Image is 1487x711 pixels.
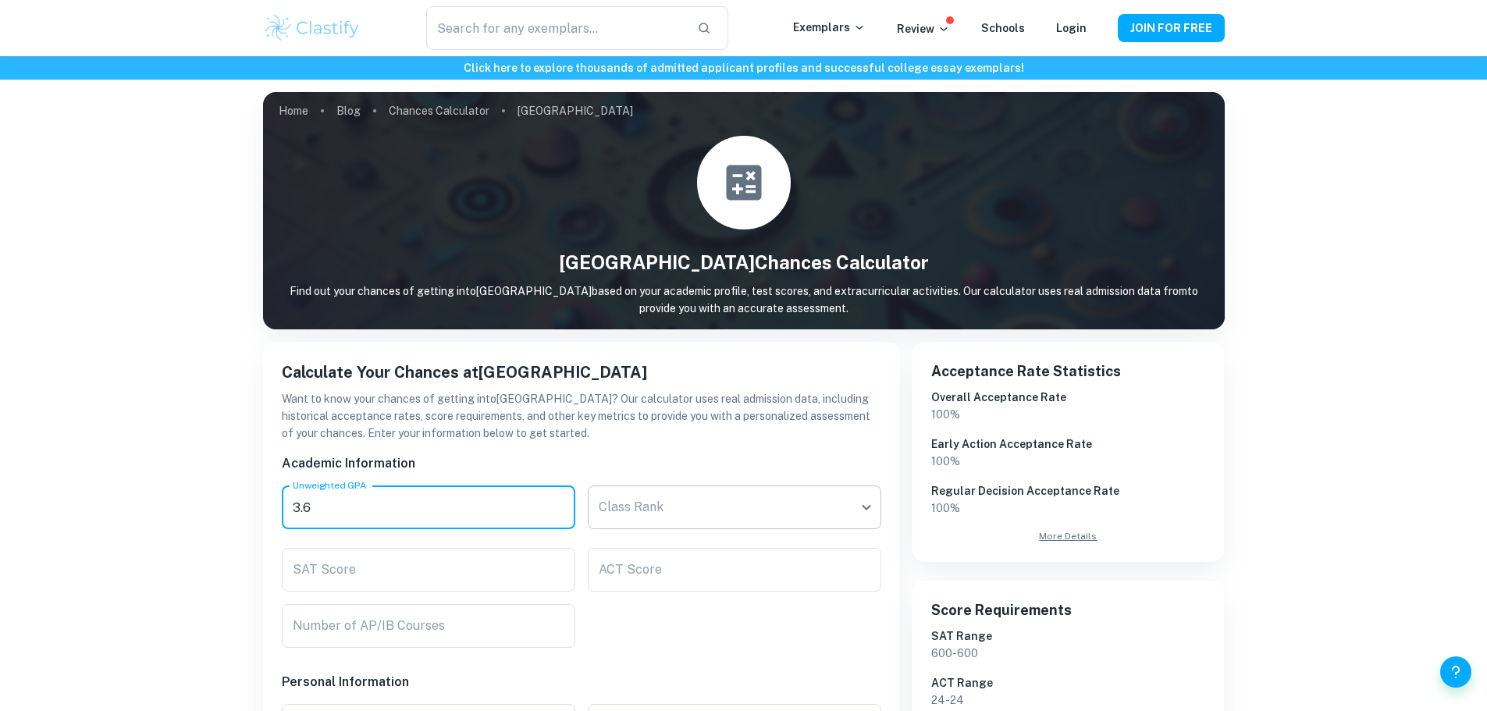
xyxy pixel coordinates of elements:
label: Unweighted GPA [293,478,367,492]
a: Blog [336,100,361,122]
h6: Regular Decision Acceptance Rate [931,482,1206,499]
p: Review [897,20,950,37]
button: Help and Feedback [1440,656,1471,688]
p: 600 - 600 [931,645,1206,662]
h6: SAT Range [931,627,1206,645]
p: [GEOGRAPHIC_DATA] [518,102,633,119]
h1: [GEOGRAPHIC_DATA] Chances Calculator [263,248,1225,276]
a: Home [279,100,308,122]
h5: Calculate Your Chances at [GEOGRAPHIC_DATA] [282,361,881,384]
h6: Academic Information [282,454,881,473]
a: Chances Calculator [389,100,489,122]
input: Search for any exemplars... [426,6,684,50]
h6: ACT Range [931,674,1206,691]
p: Find out your chances of getting into [GEOGRAPHIC_DATA] based on your academic profile, test scor... [263,283,1225,317]
h6: Early Action Acceptance Rate [931,435,1206,453]
p: 100 % [931,406,1206,423]
a: More Details [931,529,1206,543]
p: 100 % [931,453,1206,470]
h6: Score Requirements [931,599,1206,621]
p: 100 % [931,499,1206,517]
h6: Click here to explore thousands of admitted applicant profiles and successful college essay exemp... [3,59,1484,76]
p: Want to know your chances of getting into [GEOGRAPHIC_DATA] ? Our calculator uses real admission ... [282,390,881,442]
a: Schools [981,22,1025,34]
img: Clastify logo [263,12,362,44]
button: JOIN FOR FREE [1118,14,1225,42]
p: 24 - 24 [931,691,1206,709]
p: Exemplars [793,19,866,36]
h6: Overall Acceptance Rate [931,389,1206,406]
a: Login [1056,22,1087,34]
h6: Personal Information [282,673,881,691]
h6: Acceptance Rate Statistics [931,361,1206,382]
